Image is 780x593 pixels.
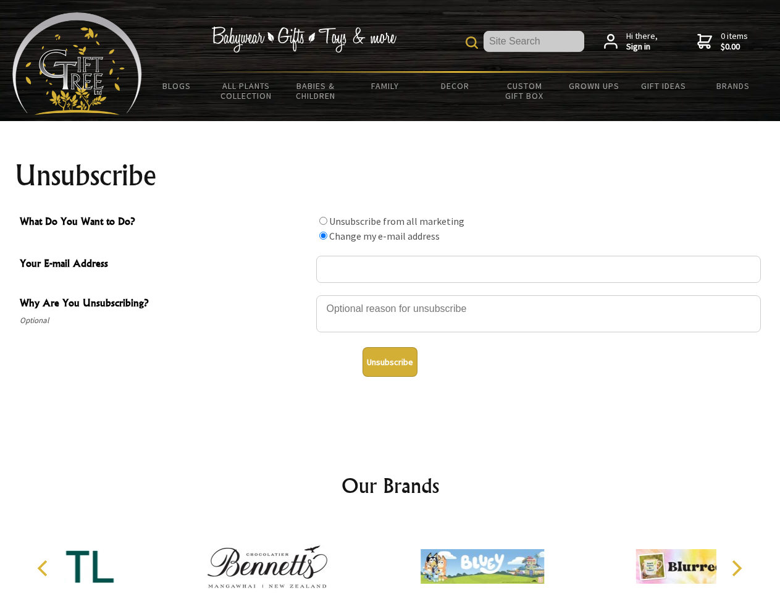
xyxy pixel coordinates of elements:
a: Hi there,Sign in [604,31,658,53]
label: Change my e-mail address [329,230,440,242]
a: Decor [420,73,490,99]
img: Babyware - Gifts - Toys and more... [12,12,142,115]
textarea: Why Are You Unsubscribing? [316,295,761,332]
button: Unsubscribe [363,347,417,377]
a: Grown Ups [559,73,629,99]
input: Site Search [484,31,584,52]
span: Why Are You Unsubscribing? [20,295,310,313]
img: product search [466,36,478,49]
span: Your E-mail Address [20,256,310,274]
input: What Do You Want to Do? [319,232,327,240]
span: What Do You Want to Do? [20,214,310,232]
a: Gift Ideas [629,73,698,99]
a: Brands [698,73,768,99]
strong: Sign in [626,41,658,53]
a: 0 items$0.00 [697,31,748,53]
img: Babywear - Gifts - Toys & more [211,27,396,53]
a: Babies & Children [281,73,351,109]
a: Family [351,73,421,99]
input: What Do You Want to Do? [319,217,327,225]
button: Previous [31,555,58,582]
label: Unsubscribe from all marketing [329,215,464,227]
h1: Unsubscribe [15,161,766,190]
span: Hi there, [626,31,658,53]
input: Your E-mail Address [316,256,761,283]
a: All Plants Collection [212,73,282,109]
a: Custom Gift Box [490,73,560,109]
span: 0 items [721,30,748,53]
span: Optional [20,313,310,328]
strong: $0.00 [721,41,748,53]
h2: Our Brands [25,471,756,500]
button: Next [723,555,750,582]
a: BLOGS [142,73,212,99]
